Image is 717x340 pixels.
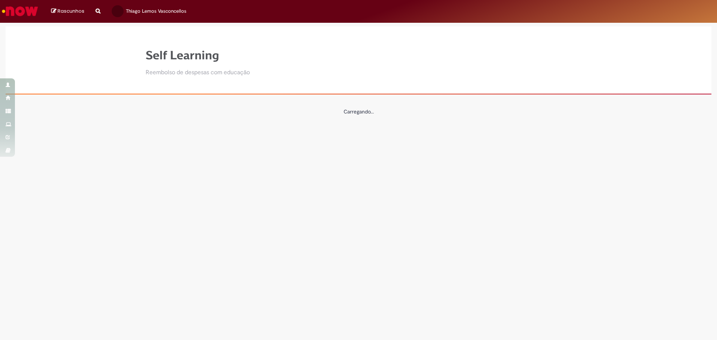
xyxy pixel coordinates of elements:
[1,4,39,19] img: ServiceNow
[126,8,186,14] span: Thiago Lemos Vasconcellos
[146,49,250,62] h1: Self Learning
[51,8,84,15] a: Rascunhos
[58,7,84,15] span: Rascunhos
[146,108,571,115] center: Carregando...
[146,69,250,76] h2: Reembolso de despesas com educação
